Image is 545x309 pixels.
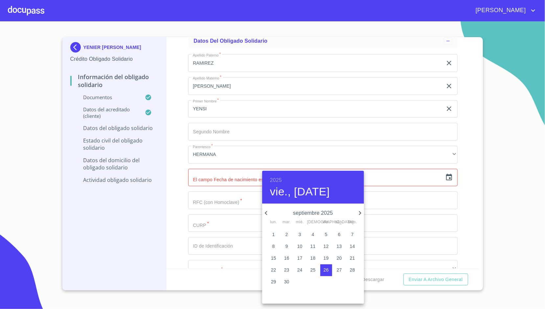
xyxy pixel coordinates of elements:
[350,267,355,273] p: 28
[310,243,316,250] p: 11
[281,264,293,276] button: 23
[268,264,280,276] button: 22
[347,253,358,264] button: 21
[285,243,288,250] p: 9
[347,229,358,241] button: 7
[284,267,289,273] p: 23
[294,253,306,264] button: 17
[333,241,345,253] button: 13
[320,219,332,226] span: vie.
[307,253,319,264] button: 18
[333,219,345,226] span: sáb.
[270,209,356,217] p: septiembre 2025
[347,264,358,276] button: 28
[294,219,306,226] span: mié.
[297,255,303,261] p: 17
[271,278,276,285] p: 29
[270,176,282,185] button: 2025
[333,229,345,241] button: 6
[294,264,306,276] button: 24
[320,253,332,264] button: 19
[294,241,306,253] button: 10
[268,253,280,264] button: 15
[281,276,293,288] button: 30
[307,264,319,276] button: 25
[297,267,303,273] p: 24
[325,231,328,238] p: 5
[333,264,345,276] button: 27
[297,243,303,250] p: 10
[284,278,289,285] p: 30
[281,241,293,253] button: 9
[324,243,329,250] p: 12
[320,241,332,253] button: 12
[337,243,342,250] p: 13
[320,229,332,241] button: 5
[350,243,355,250] p: 14
[347,219,358,226] span: dom.
[268,241,280,253] button: 8
[284,255,289,261] p: 16
[294,229,306,241] button: 3
[351,231,354,238] p: 7
[299,231,301,238] p: 3
[310,255,316,261] p: 18
[324,255,329,261] p: 19
[337,255,342,261] p: 20
[271,267,276,273] p: 22
[324,267,329,273] p: 26
[272,231,275,238] p: 1
[281,219,293,226] span: mar.
[281,229,293,241] button: 2
[272,243,275,250] p: 8
[268,229,280,241] button: 1
[310,267,316,273] p: 25
[281,253,293,264] button: 16
[350,255,355,261] p: 21
[270,185,330,199] button: vie., [DATE]
[268,219,280,226] span: lun.
[271,255,276,261] p: 15
[307,229,319,241] button: 4
[338,231,341,238] p: 6
[312,231,314,238] p: 4
[268,276,280,288] button: 29
[337,267,342,273] p: 27
[333,253,345,264] button: 20
[320,264,332,276] button: 26
[347,241,358,253] button: 14
[307,219,319,226] span: [DEMOGRAPHIC_DATA].
[285,231,288,238] p: 2
[307,241,319,253] button: 11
